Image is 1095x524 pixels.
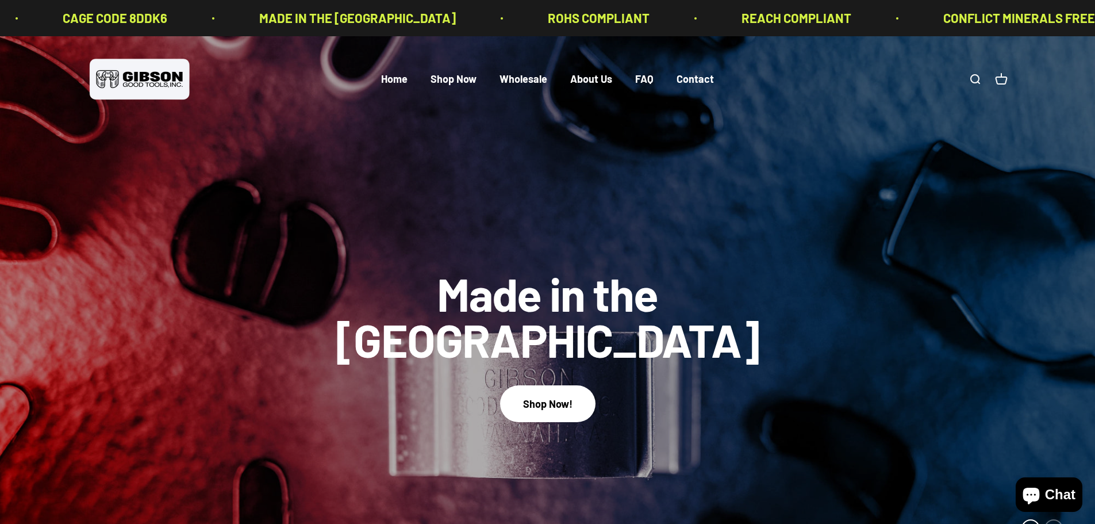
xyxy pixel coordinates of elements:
[431,73,477,86] a: Shop Now
[734,8,844,28] p: REACH COMPLIANT
[252,8,448,28] p: MADE IN THE [GEOGRAPHIC_DATA]
[1012,477,1086,515] inbox-online-store-chat: Shopify online store chat
[523,396,573,412] div: Shop Now!
[570,73,612,86] a: About Us
[55,8,160,28] p: CAGE CODE 8DDK6
[936,8,1088,28] p: CONFLICT MINERALS FREE
[324,312,772,367] split-lines: Made in the [GEOGRAPHIC_DATA]
[635,73,654,86] a: FAQ
[500,73,547,86] a: Wholesale
[540,8,642,28] p: ROHS COMPLIANT
[500,385,595,422] button: Shop Now!
[677,73,714,86] a: Contact
[381,73,408,86] a: Home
